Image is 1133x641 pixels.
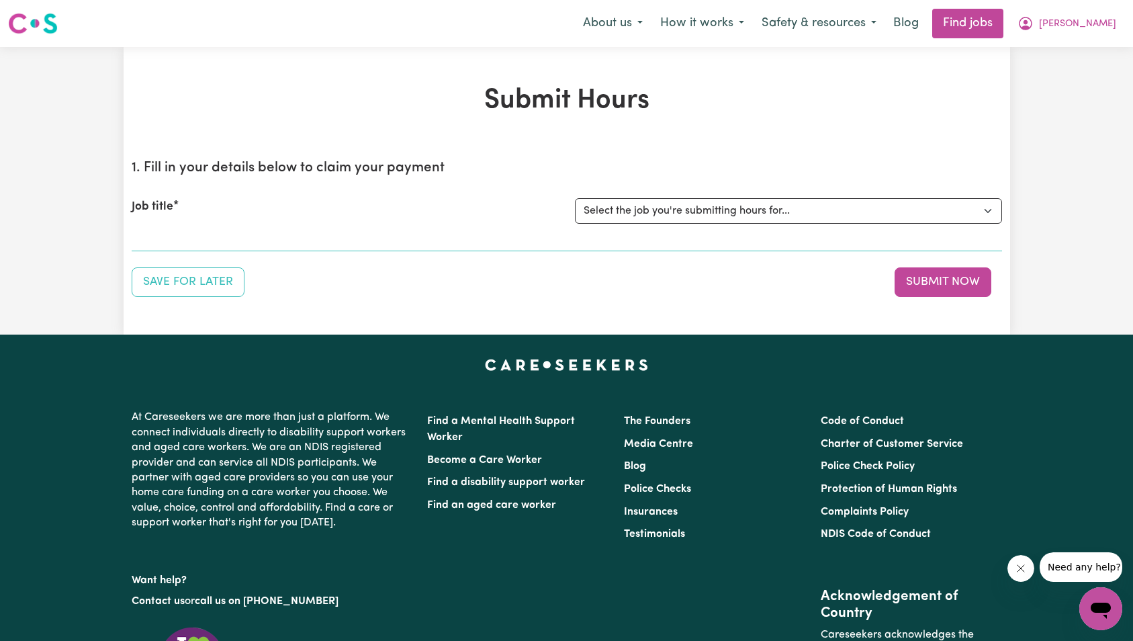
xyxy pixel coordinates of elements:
[1009,9,1125,38] button: My Account
[132,589,411,614] p: or
[885,9,927,38] a: Blog
[624,484,691,495] a: Police Checks
[1039,17,1116,32] span: [PERSON_NAME]
[427,416,575,443] a: Find a Mental Health Support Worker
[8,11,58,36] img: Careseekers logo
[1007,555,1034,582] iframe: Close message
[932,9,1003,38] a: Find jobs
[821,416,904,427] a: Code of Conduct
[624,507,678,517] a: Insurances
[427,500,556,511] a: Find an aged care worker
[624,439,693,450] a: Media Centre
[895,267,991,297] button: Submit your job report
[821,589,1001,622] h2: Acknowledgement of Country
[821,529,931,540] a: NDIS Code of Conduct
[821,439,963,450] a: Charter of Customer Service
[132,267,244,297] button: Save your job report
[574,9,651,38] button: About us
[624,461,646,472] a: Blog
[132,85,1002,117] h1: Submit Hours
[8,8,58,39] a: Careseekers logo
[485,359,648,370] a: Careseekers home page
[1079,587,1122,630] iframe: Button to launch messaging window
[132,596,185,607] a: Contact us
[624,529,685,540] a: Testimonials
[624,416,690,427] a: The Founders
[132,404,411,536] p: At Careseekers we are more than just a platform. We connect individuals directly to disability su...
[427,455,542,466] a: Become a Care Worker
[753,9,885,38] button: Safety & resources
[132,160,1002,177] h2: 1. Fill in your details below to claim your payment
[821,484,957,495] a: Protection of Human Rights
[132,568,411,588] p: Want help?
[821,507,909,517] a: Complaints Policy
[821,461,915,472] a: Police Check Policy
[651,9,753,38] button: How it works
[1040,552,1122,582] iframe: Message from company
[427,477,585,488] a: Find a disability support worker
[195,596,338,607] a: call us on [PHONE_NUMBER]
[132,198,173,216] label: Job title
